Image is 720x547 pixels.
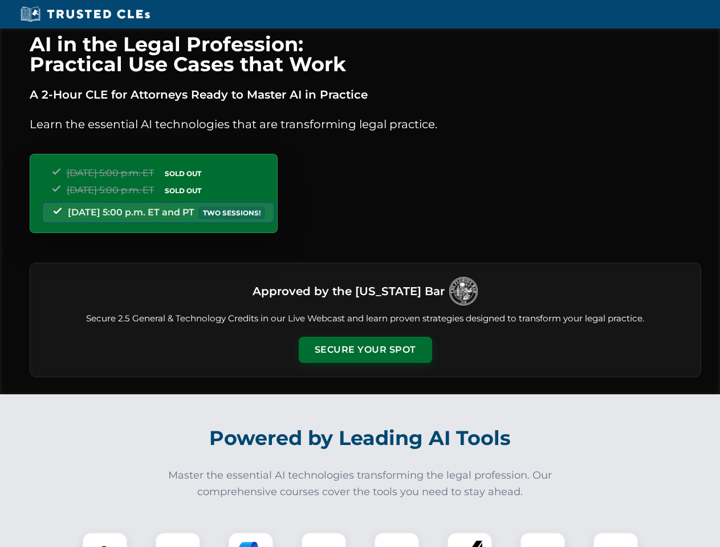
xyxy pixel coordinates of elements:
span: SOLD OUT [161,168,205,179]
span: [DATE] 5:00 p.m. ET [67,185,154,195]
h1: AI in the Legal Profession: Practical Use Cases that Work [30,34,701,74]
p: Secure 2.5 General & Technology Credits in our Live Webcast and learn proven strategies designed ... [44,312,687,325]
p: Master the essential AI technologies transforming the legal profession. Our comprehensive courses... [161,467,560,500]
h2: Powered by Leading AI Tools [44,418,676,458]
p: Learn the essential AI technologies that are transforming legal practice. [30,115,701,133]
p: A 2-Hour CLE for Attorneys Ready to Master AI in Practice [30,85,701,104]
img: Logo [449,277,478,305]
span: SOLD OUT [161,185,205,197]
h3: Approved by the [US_STATE] Bar [253,281,445,301]
button: Secure Your Spot [299,337,432,363]
img: Trusted CLEs [17,6,153,23]
span: [DATE] 5:00 p.m. ET [67,168,154,178]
